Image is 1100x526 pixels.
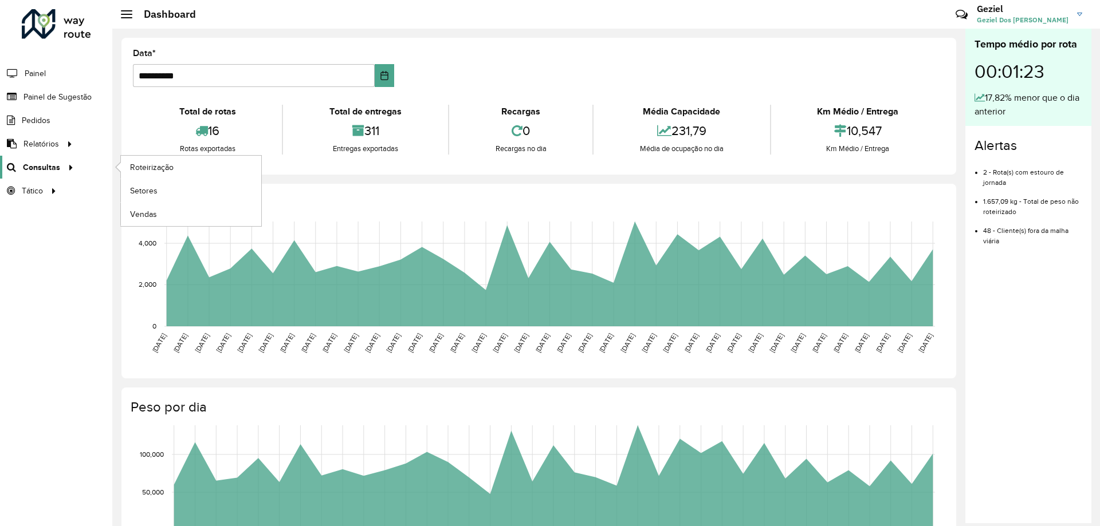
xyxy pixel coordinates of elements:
a: Contato Rápido [949,2,974,27]
h4: Peso por dia [131,399,945,416]
text: [DATE] [725,332,742,354]
text: [DATE] [278,332,295,354]
span: Consultas [23,161,60,173]
text: [DATE] [321,332,337,354]
a: Roteirização [121,156,261,179]
div: Recargas [452,105,590,118]
text: [DATE] [427,332,444,354]
text: [DATE] [619,332,636,354]
text: [DATE] [470,332,487,354]
span: Painel [25,68,46,80]
text: [DATE] [385,332,402,354]
div: 0 [452,118,590,143]
text: [DATE] [683,332,700,354]
text: 50,000 [142,488,164,496]
span: Roteirização [130,161,174,173]
text: 4,000 [139,239,156,247]
text: [DATE] [768,332,785,354]
span: Pedidos [22,114,50,126]
div: Recargas no dia [452,143,590,155]
text: [DATE] [789,332,806,354]
text: [DATE] [598,332,614,354]
span: Vendas [130,208,157,220]
text: [DATE] [343,332,359,354]
div: Média de ocupação no dia [596,143,767,155]
text: [DATE] [832,332,848,354]
a: Setores [121,179,261,202]
text: [DATE] [257,332,274,354]
div: 17,82% menor que o dia anterior [975,91,1082,118]
h3: Geziel [977,3,1068,14]
button: Choose Date [375,64,395,87]
text: [DATE] [641,332,657,354]
div: 231,79 [596,118,767,143]
div: Tempo médio por rota [975,37,1082,52]
text: [DATE] [662,332,678,354]
text: [DATE] [172,332,188,354]
div: Rotas exportadas [136,143,279,155]
text: [DATE] [300,332,316,354]
span: Painel de Sugestão [23,91,92,103]
div: Total de entregas [286,105,445,118]
li: 2 - Rota(s) com estouro de jornada [983,159,1082,188]
span: Relatórios [23,138,59,150]
div: Média Capacidade [596,105,767,118]
text: [DATE] [896,332,913,354]
span: Setores [130,185,158,197]
text: 100,000 [140,450,164,458]
div: Total de rotas [136,105,279,118]
div: 00:01:23 [975,52,1082,91]
div: Entregas exportadas [286,143,445,155]
div: 16 [136,118,279,143]
text: [DATE] [406,332,423,354]
text: [DATE] [215,332,231,354]
li: 48 - Cliente(s) fora da malha viária [983,217,1082,246]
div: 311 [286,118,445,143]
text: [DATE] [555,332,572,354]
text: [DATE] [151,332,167,354]
text: [DATE] [449,332,465,354]
span: Tático [22,185,43,197]
text: [DATE] [874,332,891,354]
text: [DATE] [704,332,721,354]
text: 0 [152,322,156,330]
text: [DATE] [236,332,253,354]
li: 1.657,09 kg - Total de peso não roteirizado [983,188,1082,217]
text: [DATE] [853,332,870,354]
span: Geziel Dos [PERSON_NAME] [977,15,1068,25]
a: Vendas [121,203,261,226]
h4: Capacidade por dia [131,195,945,212]
text: [DATE] [811,332,827,354]
h4: Alertas [975,137,1082,154]
div: 10,547 [774,118,942,143]
text: [DATE] [193,332,210,354]
div: Km Médio / Entrega [774,105,942,118]
text: [DATE] [747,332,764,354]
h2: Dashboard [132,8,196,21]
text: [DATE] [917,332,934,354]
text: [DATE] [513,332,529,354]
text: [DATE] [534,332,551,354]
div: Km Médio / Entrega [774,143,942,155]
text: 2,000 [139,281,156,288]
text: [DATE] [576,332,593,354]
label: Data [133,46,156,60]
text: [DATE] [364,332,380,354]
text: [DATE] [492,332,508,354]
